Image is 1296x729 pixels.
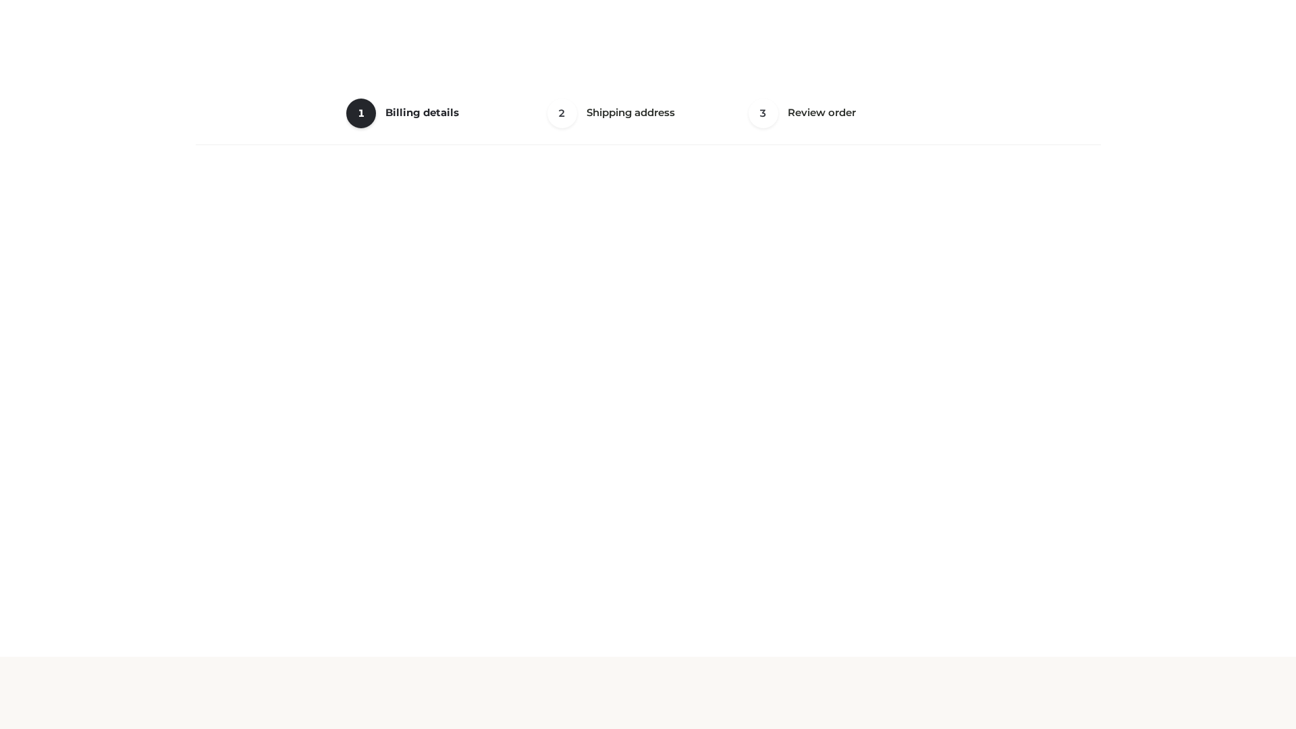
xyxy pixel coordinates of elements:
span: Shipping address [587,106,675,119]
span: 2 [547,99,577,128]
span: Review order [788,106,856,119]
span: Billing details [385,106,459,119]
span: 3 [749,99,778,128]
span: 1 [346,99,376,128]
